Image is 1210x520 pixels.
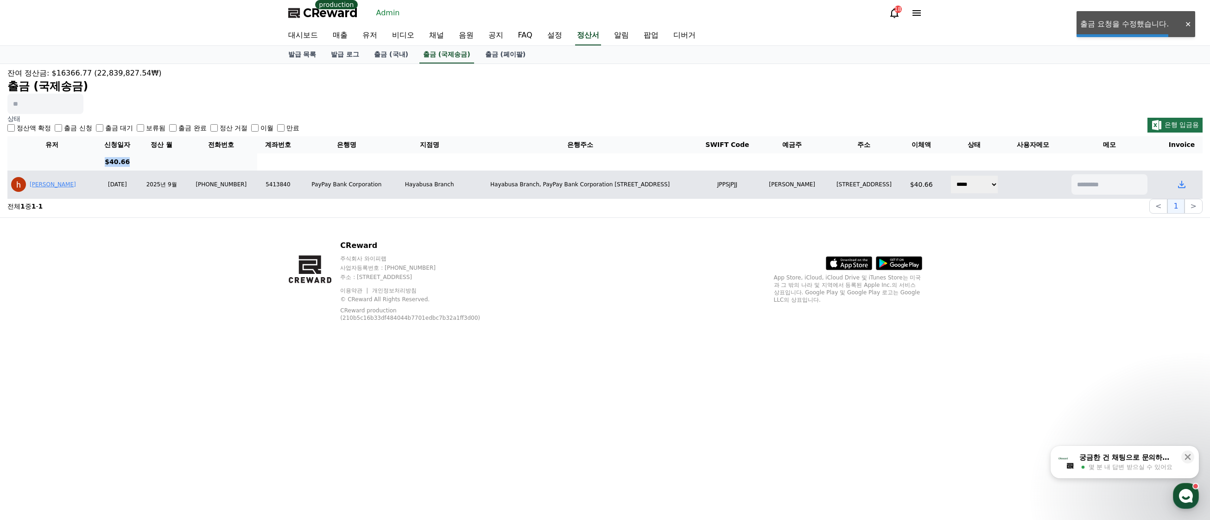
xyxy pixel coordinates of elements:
[7,114,299,123] p: 상태
[1165,121,1199,128] span: 은행 입금용
[422,26,451,45] a: 채널
[696,136,759,153] th: SWIFT Code
[481,26,511,45] a: 공지
[220,123,247,133] label: 정산 거절
[1149,199,1167,214] button: <
[288,6,358,20] a: CReward
[138,136,185,153] th: 정산 월
[825,171,903,199] td: [STREET_ADDRESS]
[889,7,900,19] a: 18
[340,240,503,251] p: CReward
[101,157,134,167] p: $40.66
[7,136,97,153] th: 유저
[340,264,503,272] p: 사업자등록번호 : [PHONE_NUMBER]
[903,136,940,153] th: 이체액
[419,46,474,63] a: 출금 (국제송금)
[894,6,902,13] div: 18
[759,171,825,199] td: [PERSON_NAME]
[464,136,696,153] th: 은행주소
[355,26,385,45] a: 유저
[146,123,165,133] label: 보류됨
[464,171,696,199] td: Hayabusa Branch, PayPay Bank Corporation [STREET_ADDRESS]
[478,46,533,63] a: 출금 (페이팔)
[281,26,325,45] a: 대시보드
[85,308,96,316] span: 대화
[1167,199,1184,214] button: 1
[367,46,416,63] a: 출금 (국내)
[394,136,464,153] th: 지점명
[105,123,133,133] label: 출금 대기
[340,273,503,281] p: 주소 : [STREET_ADDRESS]
[451,26,481,45] a: 음원
[29,308,35,315] span: 홈
[575,26,601,45] a: 정산서
[138,171,185,199] td: 2025년 9월
[340,255,503,262] p: 주식회사 와이피랩
[540,26,570,45] a: 설정
[20,203,25,210] strong: 1
[30,181,76,188] a: [PERSON_NAME]
[7,202,43,211] p: 전체 중 -
[185,136,257,153] th: 전화번호
[3,294,61,317] a: 홈
[7,69,49,77] span: 잔여 정산금:
[607,26,636,45] a: 알림
[97,171,138,199] td: [DATE]
[298,171,394,199] td: PayPay Bank Corporation
[372,287,417,294] a: 개인정보처리방침
[666,26,703,45] a: 디버거
[636,26,666,45] a: 팝업
[1058,136,1161,153] th: 메모
[260,123,273,133] label: 이월
[1147,118,1203,133] button: 은행 입금용
[52,69,162,77] span: $16366.77 (22,839,827.54₩)
[97,136,138,153] th: 신청일자
[38,203,43,210] strong: 1
[759,136,825,153] th: 예금주
[17,123,51,133] label: 정산액 확정
[64,123,92,133] label: 출금 신청
[373,6,404,20] a: Admin
[61,294,120,317] a: 대화
[385,26,422,45] a: 비디오
[11,177,26,192] img: ACg8ocLKAvqLL6oSDr078_KfJflhpVT1zBHHvv3gIFCTJLfmnQRYgQ=s96-c
[774,274,922,304] p: App Store, iCloud, iCloud Drive 및 iTunes Store는 미국과 그 밖의 나라 및 지역에서 등록된 Apple Inc.의 서비스 상표입니다. Goo...
[340,296,503,303] p: © CReward All Rights Reserved.
[32,203,36,210] strong: 1
[298,136,394,153] th: 은행명
[325,26,355,45] a: 매출
[1161,136,1203,153] th: Invoice
[394,171,464,199] td: Hayabusa Branch
[303,6,358,20] span: CReward
[286,123,299,133] label: 만료
[696,171,759,199] td: JPPSJPJJ
[257,171,298,199] td: 5413840
[323,46,367,63] a: 발급 로그
[340,287,369,294] a: 이용약관
[511,26,540,45] a: FAQ
[340,307,488,322] p: CReward production (210b5c16b33df484044b7701edbc7b32a1ff3d00)
[940,136,1008,153] th: 상태
[178,123,206,133] label: 출금 완료
[185,171,257,199] td: [PHONE_NUMBER]
[143,308,154,315] span: 설정
[7,79,1203,94] h2: 출금 (국제송금)
[1008,136,1058,153] th: 사용자메모
[1185,199,1203,214] button: >
[906,180,936,189] p: $40.66
[257,136,298,153] th: 계좌번호
[281,46,324,63] a: 발급 목록
[120,294,178,317] a: 설정
[825,136,903,153] th: 주소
